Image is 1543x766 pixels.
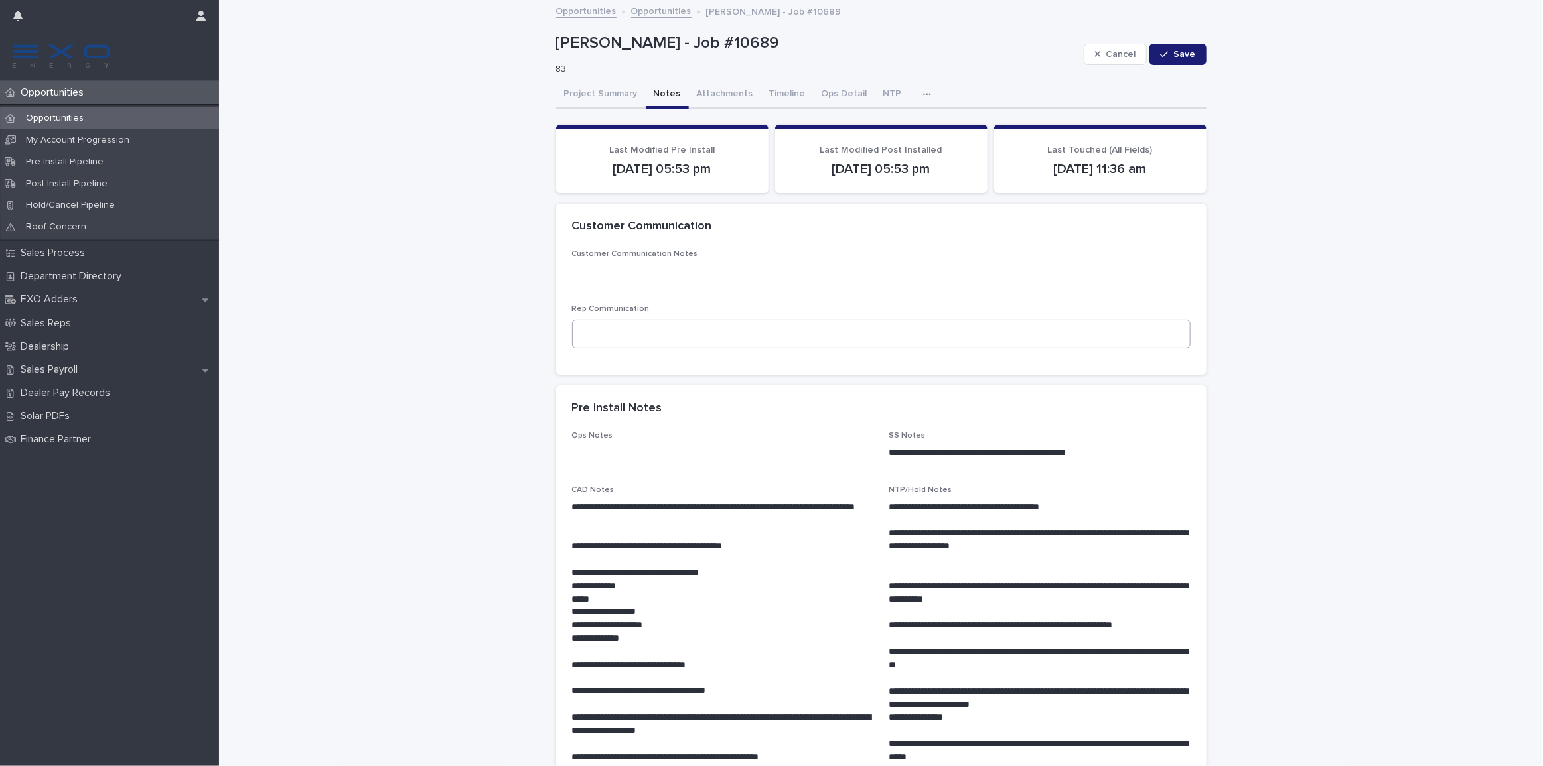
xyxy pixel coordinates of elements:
[15,178,118,190] p: Post-Install Pipeline
[1174,50,1196,59] span: Save
[1010,161,1191,177] p: [DATE] 11:36 am
[1106,50,1136,59] span: Cancel
[646,81,689,109] button: Notes
[15,293,88,306] p: EXO Adders
[572,432,613,440] span: Ops Notes
[556,64,1073,75] p: 83
[572,250,698,258] span: Customer Communication Notes
[15,363,88,376] p: Sales Payroll
[814,81,875,109] button: Ops Detail
[889,432,926,440] span: SS Notes
[15,247,96,259] p: Sales Process
[15,433,102,446] p: Finance Partner
[572,220,712,234] h2: Customer Communication
[631,3,692,18] a: Opportunities
[572,401,662,416] h2: Pre Install Notes
[689,81,761,109] button: Attachments
[820,145,942,155] span: Last Modified Post Installed
[572,161,753,177] p: [DATE] 05:53 pm
[15,410,80,422] p: Solar PDFs
[15,86,94,99] p: Opportunities
[609,145,715,155] span: Last Modified Pre Install
[556,3,617,18] a: Opportunities
[572,305,650,313] span: Rep Communication
[15,157,114,168] p: Pre-Install Pipeline
[15,317,82,330] p: Sales Reps
[15,113,94,124] p: Opportunities
[15,387,121,399] p: Dealer Pay Records
[706,3,842,18] p: [PERSON_NAME] - Job #10689
[1149,44,1206,65] button: Save
[1084,44,1147,65] button: Cancel
[875,81,910,109] button: NTP
[761,81,814,109] button: Timeline
[15,200,125,211] p: Hold/Cancel Pipeline
[15,270,132,283] p: Department Directory
[15,222,97,233] p: Roof Concern
[889,486,952,494] span: NTP/Hold Notes
[572,486,615,494] span: CAD Notes
[556,81,646,109] button: Project Summary
[1048,145,1153,155] span: Last Touched (All Fields)
[791,161,972,177] p: [DATE] 05:53 pm
[556,34,1078,53] p: [PERSON_NAME] - Job #10689
[15,135,140,146] p: My Account Progression
[11,43,111,70] img: FKS5r6ZBThi8E5hshIGi
[15,340,80,353] p: Dealership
